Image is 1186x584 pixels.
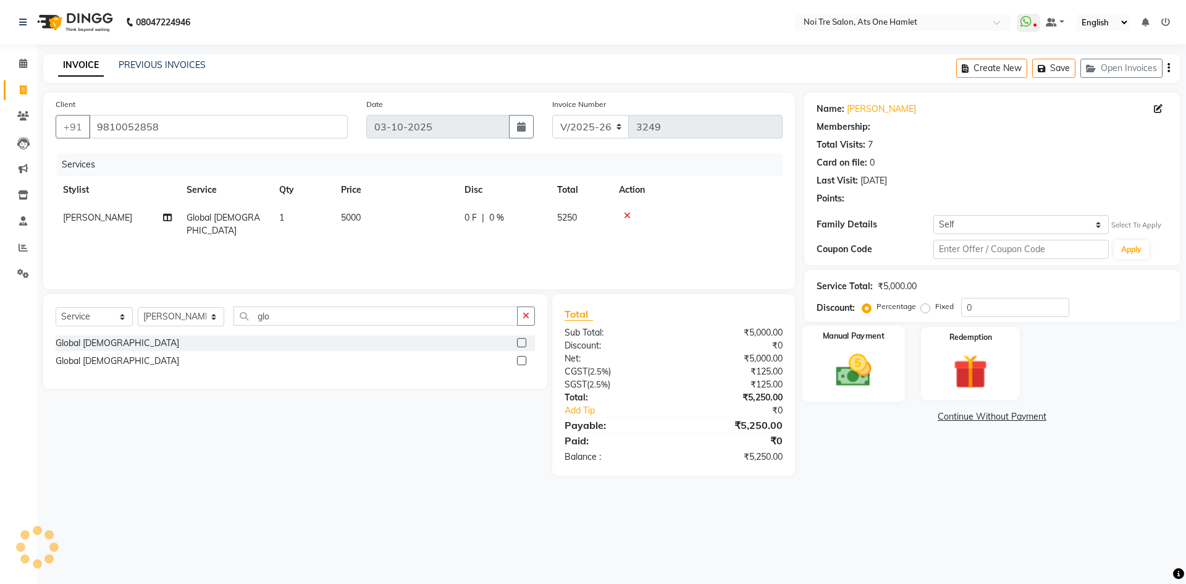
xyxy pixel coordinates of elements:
input: Search by Name/Mobile/Email/Code [89,115,348,138]
div: Name: [817,103,844,116]
th: Stylist [56,176,179,204]
a: PREVIOUS INVOICES [119,59,206,70]
div: Balance : [555,451,673,463]
div: Service Total: [817,280,873,293]
div: ( ) [555,365,673,378]
div: ₹5,250.00 [673,418,791,433]
img: _cash.svg [825,350,882,391]
div: Membership: [817,121,870,133]
div: Coupon Code [817,243,933,256]
div: ₹0 [673,339,791,352]
div: ₹125.00 [673,378,791,391]
span: 0 F [465,211,477,224]
div: Family Details [817,218,933,231]
img: _gift.svg [943,350,998,393]
div: Points: [817,192,844,205]
th: Disc [457,176,550,204]
span: CGST [565,366,587,377]
div: Discount: [817,302,855,315]
b: 08047224946 [136,5,190,40]
span: SGST [565,379,587,390]
a: Add Tip [555,404,693,417]
span: 0 % [489,211,504,224]
div: ( ) [555,378,673,391]
button: Open Invoices [1080,59,1163,78]
span: 2.5% [589,379,608,389]
label: Date [366,99,383,110]
div: ₹5,250.00 [673,391,791,404]
div: Discount: [555,339,673,352]
button: +91 [56,115,90,138]
th: Service [179,176,272,204]
img: logo [32,5,116,40]
div: Payable: [555,418,673,433]
div: Paid: [555,433,673,448]
button: Create New [956,59,1027,78]
div: Net: [555,352,673,365]
div: Total Visits: [817,138,865,151]
div: Global [DEMOGRAPHIC_DATA] [56,355,179,368]
div: ₹5,000.00 [878,280,917,293]
div: ₹0 [693,404,791,417]
a: Continue Without Payment [807,410,1177,423]
th: Price [334,176,457,204]
span: 5250 [557,212,577,223]
div: ₹125.00 [673,365,791,378]
span: 5000 [341,212,361,223]
label: Percentage [877,301,916,312]
th: Action [612,176,783,204]
div: ₹0 [673,433,791,448]
div: ₹5,000.00 [673,326,791,339]
label: Client [56,99,75,110]
th: Qty [272,176,334,204]
div: Last Visit: [817,174,858,187]
div: Sub Total: [555,326,673,339]
button: Apply [1114,240,1149,259]
div: Select To Apply [1111,220,1161,231]
span: 2.5% [590,366,608,376]
span: [PERSON_NAME] [63,212,132,223]
label: Fixed [935,301,954,312]
div: Card on file: [817,156,867,169]
a: [PERSON_NAME] [847,103,916,116]
span: | [482,211,484,224]
input: Enter Offer / Coupon Code [933,240,1109,259]
div: 0 [870,156,875,169]
div: Services [57,153,792,176]
div: 7 [868,138,873,151]
div: [DATE] [860,174,887,187]
span: Global [DEMOGRAPHIC_DATA] [187,212,260,236]
div: Global [DEMOGRAPHIC_DATA] [56,337,179,350]
a: INVOICE [58,54,104,77]
label: Redemption [949,332,992,343]
button: Save [1032,59,1075,78]
th: Total [550,176,612,204]
span: 1 [279,212,284,223]
label: Invoice Number [552,99,606,110]
span: Total [565,308,593,321]
div: ₹5,000.00 [673,352,791,365]
input: Search or Scan [233,307,518,326]
label: Manual Payment [823,331,885,342]
div: ₹5,250.00 [673,451,791,463]
div: Total: [555,391,673,404]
